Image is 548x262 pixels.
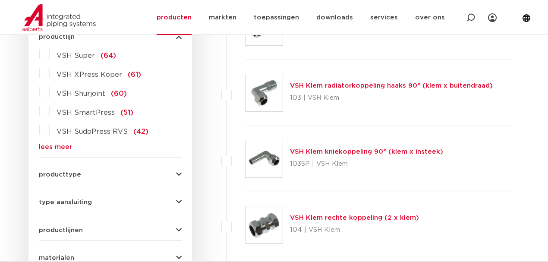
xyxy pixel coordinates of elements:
a: VSH Klem rechte koppeling (2 x klem) [290,215,419,221]
img: Thumbnail for VSH Klem rechte koppeling (2 x klem) [246,206,283,243]
p: 103SP | VSH Klem [290,157,443,171]
span: (61) [128,71,141,78]
button: productlijnen [39,227,182,234]
button: productlijn [39,34,182,40]
span: VSH SudoPress RVS [57,128,128,135]
span: (42) [133,128,148,135]
img: Thumbnail for VSH Klem kniekoppeling 90° (klem x insteek) [246,140,283,177]
span: VSH SmartPress [57,109,115,116]
span: (64) [101,52,116,59]
button: type aansluiting [39,199,182,205]
span: (51) [120,109,133,116]
span: type aansluiting [39,199,92,205]
span: VSH XPress Koper [57,71,122,78]
span: (60) [111,90,127,97]
button: materialen [39,255,182,261]
a: lees meer [39,144,182,150]
span: VSH Super [57,52,95,59]
a: VSH Klem kniekoppeling 90° (klem x insteek) [290,148,443,155]
span: VSH Shurjoint [57,90,105,97]
img: Thumbnail for VSH Klem radiatorkoppeling haaks 90° (klem x buitendraad) [246,74,283,111]
span: producttype [39,171,81,178]
button: producttype [39,171,182,178]
span: materialen [39,255,74,261]
span: productlijnen [39,227,83,234]
p: 103 | VSH Klem [290,91,493,105]
span: productlijn [39,34,75,40]
a: VSH Klem radiatorkoppeling haaks 90° (klem x buitendraad) [290,82,493,89]
p: 104 | VSH Klem [290,223,419,237]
